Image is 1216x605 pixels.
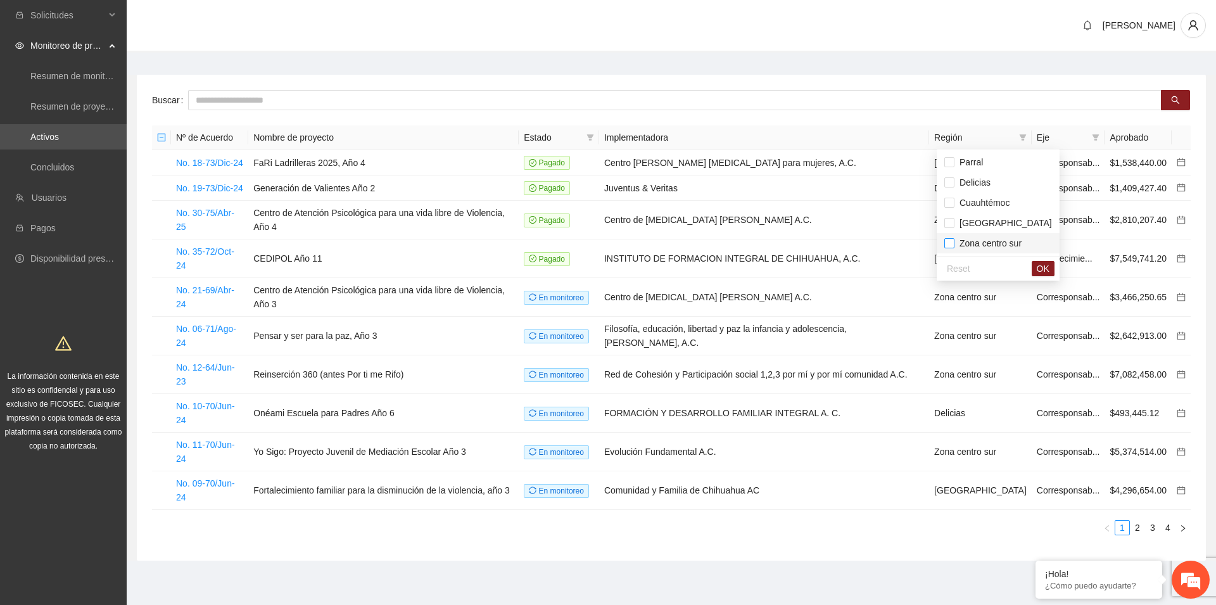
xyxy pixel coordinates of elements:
[529,409,536,417] span: sync
[929,471,1032,510] td: [GEOGRAPHIC_DATA]
[1037,158,1100,168] span: Corresponsab...
[176,246,234,271] a: No. 35-72/Oct-24
[176,401,235,425] a: No. 10-70/Jun-24
[1037,131,1087,144] span: Eje
[1177,293,1186,302] span: calendar
[929,433,1032,471] td: Zona centro sur
[1037,183,1100,193] span: Corresponsab...
[529,255,536,262] span: check-circle
[1177,183,1186,193] a: calendar
[1089,128,1102,147] span: filter
[1045,569,1153,579] div: ¡Hola!
[1037,408,1100,418] span: Corresponsab...
[1177,158,1186,168] a: calendar
[30,3,105,28] span: Solicitudes
[954,198,1010,208] span: Cuauhtémoc
[1045,581,1153,590] p: ¿Cómo puedo ayudarte?
[1177,370,1186,379] span: calendar
[1105,317,1172,355] td: $2,642,913.00
[1177,183,1186,192] span: calendar
[942,261,975,276] button: Reset
[599,394,929,433] td: FORMACIÓN Y DESARROLLO FAMILIAR INTEGRAL A. C.
[5,372,122,450] span: La información contenida en este sitio es confidencial y para uso exclusivo de FICOSEC. Cualquier...
[1177,409,1186,417] span: calendar
[1177,369,1186,379] a: calendar
[15,41,24,50] span: eye
[954,218,1052,228] span: [GEOGRAPHIC_DATA]
[1037,215,1100,225] span: Corresponsab...
[30,253,139,264] a: Disponibilidad presupuestal
[524,156,570,170] span: Pagado
[248,278,519,317] td: Centro de Atención Psicológica para una vida libre de Violencia, Año 3
[1037,262,1049,276] span: OK
[1130,520,1145,535] li: 2
[524,131,581,144] span: Estado
[55,335,72,352] span: warning
[1105,394,1172,433] td: $493,445.12
[152,90,188,110] label: Buscar
[524,445,589,459] span: En monitoreo
[1032,261,1054,276] button: OK
[954,177,991,188] span: Delicias
[1037,253,1092,264] span: Fortalecimie...
[524,213,570,227] span: Pagado
[1037,292,1100,302] span: Corresponsab...
[1177,292,1186,302] a: calendar
[1160,520,1175,535] li: 4
[1177,447,1186,457] a: calendar
[529,159,536,167] span: check-circle
[1105,355,1172,394] td: $7,082,458.00
[1105,125,1172,150] th: Aprobado
[524,252,570,266] span: Pagado
[529,448,536,455] span: sync
[248,150,519,175] td: FaRi Ladrilleras 2025, Año 4
[1105,201,1172,239] td: $2,810,207.40
[1177,408,1186,418] a: calendar
[929,394,1032,433] td: Delicias
[176,440,235,464] a: No. 11-70/Jun-24
[1105,239,1172,278] td: $7,549,741.20
[1016,128,1029,147] span: filter
[1105,175,1172,201] td: $1,409,427.40
[1171,96,1180,106] span: search
[248,175,519,201] td: Generación de Valientes Año 2
[1103,20,1175,30] span: [PERSON_NAME]
[30,223,56,233] a: Pagos
[599,175,929,201] td: Juventus & Veritas
[248,394,519,433] td: Onéami Escuela para Padres Año 6
[1105,150,1172,175] td: $1,538,440.00
[15,11,24,20] span: inbox
[171,125,248,150] th: Nº de Acuerdo
[32,193,66,203] a: Usuarios
[30,101,166,111] a: Resumen de proyectos aprobados
[929,278,1032,317] td: Zona centro sur
[208,6,238,37] div: Minimizar ventana de chat en vivo
[176,158,243,168] a: No. 18-73/Dic-24
[248,317,519,355] td: Pensar y ser para la paz, Año 3
[248,433,519,471] td: Yo Sigo: Proyecto Juvenil de Mediación Escolar Año 3
[934,131,1014,144] span: Región
[599,239,929,278] td: INSTITUTO DE FORMACION INTEGRAL DE CHIHUAHUA, A.C.
[599,355,929,394] td: Red de Cohesión y Participación social 1,2,3 por mí y por mí comunidad A.C.
[248,471,519,510] td: Fortalecimiento familiar para la disminución de la violencia, año 3
[1177,486,1186,495] span: calendar
[584,128,597,147] span: filter
[524,368,589,382] span: En monitoreo
[73,169,175,297] span: Estamos en línea.
[1115,520,1130,535] li: 1
[1177,158,1186,167] span: calendar
[599,150,929,175] td: Centro [PERSON_NAME] [MEDICAL_DATA] para mujeres, A.C.
[1177,485,1186,495] a: calendar
[1037,369,1100,379] span: Corresponsab...
[248,355,519,394] td: Reinserción 360 (antes Por ti me Rifo)
[1177,253,1186,264] a: calendar
[1105,433,1172,471] td: $5,374,514.00
[1037,331,1100,341] span: Corresponsab...
[30,71,123,81] a: Resumen de monitoreo
[1099,520,1115,535] button: left
[929,150,1032,175] td: [GEOGRAPHIC_DATA]
[1181,13,1206,38] button: user
[176,362,235,386] a: No. 12-64/Jun-23
[1092,134,1099,141] span: filter
[176,478,235,502] a: No. 09-70/Jun-24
